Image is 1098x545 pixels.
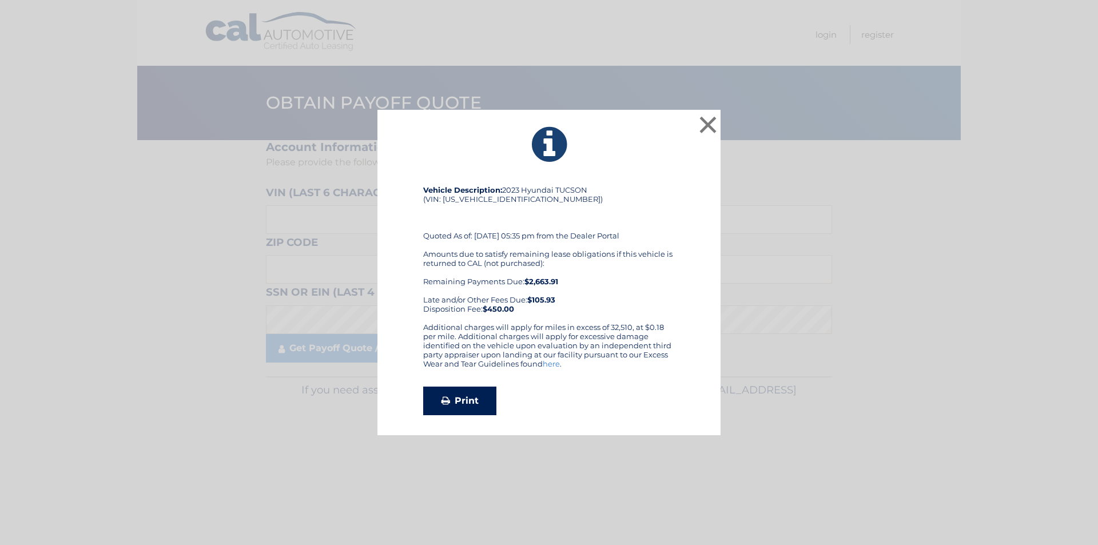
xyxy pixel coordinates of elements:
[543,359,560,368] a: here
[524,277,558,286] b: $2,663.91
[423,249,675,313] div: Amounts due to satisfy remaining lease obligations if this vehicle is returned to CAL (not purcha...
[483,304,514,313] strong: $450.00
[423,323,675,377] div: Additional charges will apply for miles in excess of 32,510, at $0.18 per mile. Additional charge...
[423,387,496,415] a: Print
[423,185,675,323] div: 2023 Hyundai TUCSON (VIN: [US_VEHICLE_IDENTIFICATION_NUMBER]) Quoted As of: [DATE] 05:35 pm from ...
[423,185,502,194] strong: Vehicle Description:
[527,295,555,304] b: $105.93
[697,113,719,136] button: ×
